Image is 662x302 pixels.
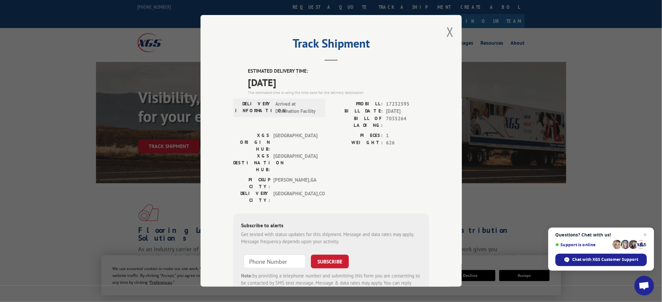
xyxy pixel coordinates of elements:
[244,255,306,268] input: Phone Number
[386,115,429,129] span: 7035264
[241,221,421,231] div: Subscribe to alerts
[241,272,421,294] div: by providing a telephone number and submitting this form you are consenting to be contacted by SM...
[386,139,429,147] span: 626
[248,68,429,75] label: ESTIMATED DELIVERY TIME:
[273,153,317,173] span: [GEOGRAPHIC_DATA]
[275,100,319,115] span: Arrived at Destination Facility
[233,132,270,153] label: XGS ORIGIN HUB:
[311,255,349,268] button: SUBSCRIBE
[556,254,647,266] div: Chat with XGS Customer Support
[273,176,317,190] span: [PERSON_NAME] , GA
[446,23,454,40] button: Close modal
[573,257,638,263] span: Chat with XGS Customer Support
[635,276,654,295] div: Open chat
[241,231,421,246] div: Get texted with status updates for this shipment. Message and data rates may apply. Message frequ...
[331,115,383,129] label: BILL OF LADING:
[233,39,429,51] h2: Track Shipment
[248,90,429,96] div: The estimated time is using the time zone for the delivery destination.
[556,232,647,237] span: Questions? Chat with us!
[386,100,429,108] span: 17232595
[331,132,383,140] label: PIECES:
[248,75,429,90] span: [DATE]
[331,139,383,147] label: WEIGHT:
[386,132,429,140] span: 1
[235,100,272,115] label: DELIVERY INFORMATION:
[233,176,270,190] label: PICKUP CITY:
[273,132,317,153] span: [GEOGRAPHIC_DATA]
[331,100,383,108] label: PROBILL:
[556,242,610,247] span: Support is online
[241,273,252,279] strong: Note:
[233,190,270,204] label: DELIVERY CITY:
[386,108,429,115] span: [DATE]
[641,231,649,239] span: Close chat
[331,108,383,115] label: BILL DATE:
[233,153,270,173] label: XGS DESTINATION HUB:
[273,190,317,204] span: [GEOGRAPHIC_DATA] , CO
